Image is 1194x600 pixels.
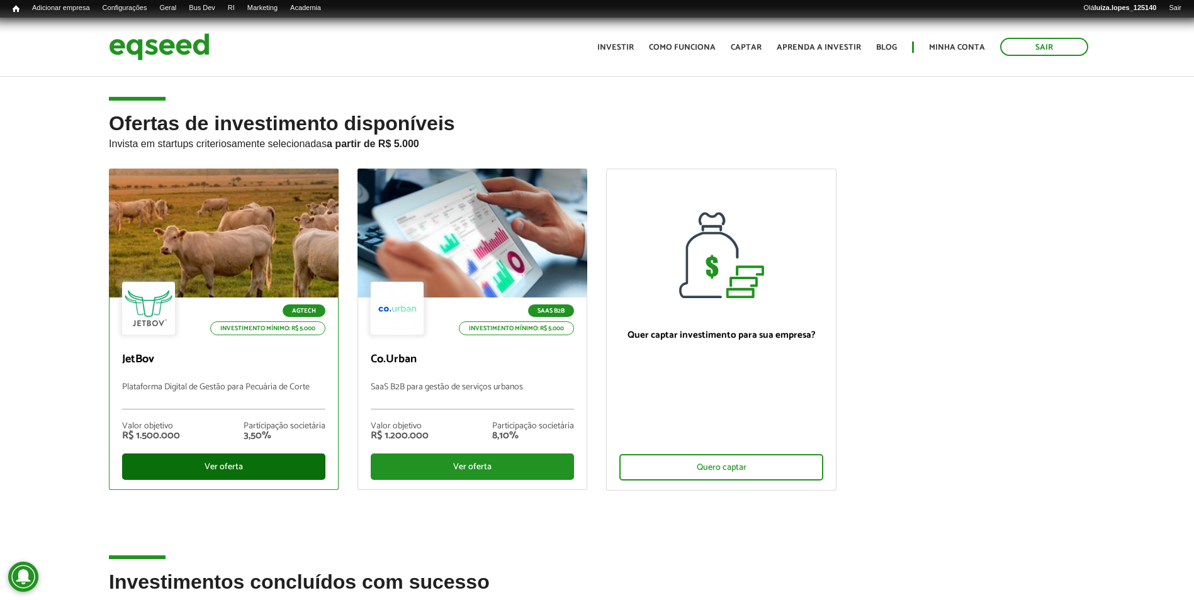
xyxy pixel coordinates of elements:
div: 8,10% [492,431,574,441]
div: Quero captar [619,454,823,481]
div: Participação societária [492,422,574,431]
p: Investimento mínimo: R$ 5.000 [459,321,574,335]
div: Valor objetivo [371,422,429,431]
a: Investir [597,43,634,52]
a: Academia [284,3,327,13]
a: Bus Dev [183,3,222,13]
p: Investimento mínimo: R$ 5.000 [210,321,325,335]
a: Blog [876,43,897,52]
div: Ver oferta [371,453,574,480]
a: Quer captar investimento para sua empresa? Quero captar [606,169,836,491]
strong: luiza.lopes_125140 [1095,4,1157,11]
a: Minha conta [929,43,985,52]
div: 3,50% [244,431,325,441]
a: Como funciona [649,43,716,52]
a: Configurações [96,3,154,13]
p: Agtech [283,304,325,317]
strong: a partir de R$ 5.000 [327,138,419,149]
a: Marketing [241,3,284,13]
p: SaaS B2B para gestão de serviços urbanos [371,382,574,409]
a: Adicionar empresa [26,3,96,13]
a: Geral [153,3,183,13]
p: Invista em startups criteriosamente selecionadas [109,135,1085,150]
div: Ver oferta [122,453,325,480]
a: Aprenda a investir [777,43,861,52]
div: R$ 1.200.000 [371,431,429,441]
div: Valor objetivo [122,422,180,431]
a: Sair [1000,38,1088,56]
img: EqSeed [109,30,210,64]
div: Participação societária [244,422,325,431]
p: JetBov [122,353,325,367]
p: Co.Urban [371,353,574,367]
p: Plataforma Digital de Gestão para Pecuária de Corte [122,382,325,409]
a: Início [6,3,26,15]
a: SaaS B2B Investimento mínimo: R$ 5.000 Co.Urban SaaS B2B para gestão de serviços urbanos Valor ob... [358,169,587,490]
a: Sair [1163,3,1188,13]
a: RI [222,3,241,13]
a: Captar [731,43,762,52]
span: Início [13,4,20,13]
h2: Ofertas de investimento disponíveis [109,113,1085,169]
a: Oláluiza.lopes_125140 [1077,3,1163,13]
a: Agtech Investimento mínimo: R$ 5.000 JetBov Plataforma Digital de Gestão para Pecuária de Corte V... [109,169,339,490]
div: R$ 1.500.000 [122,431,180,441]
p: Quer captar investimento para sua empresa? [619,330,823,341]
p: SaaS B2B [528,304,574,317]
